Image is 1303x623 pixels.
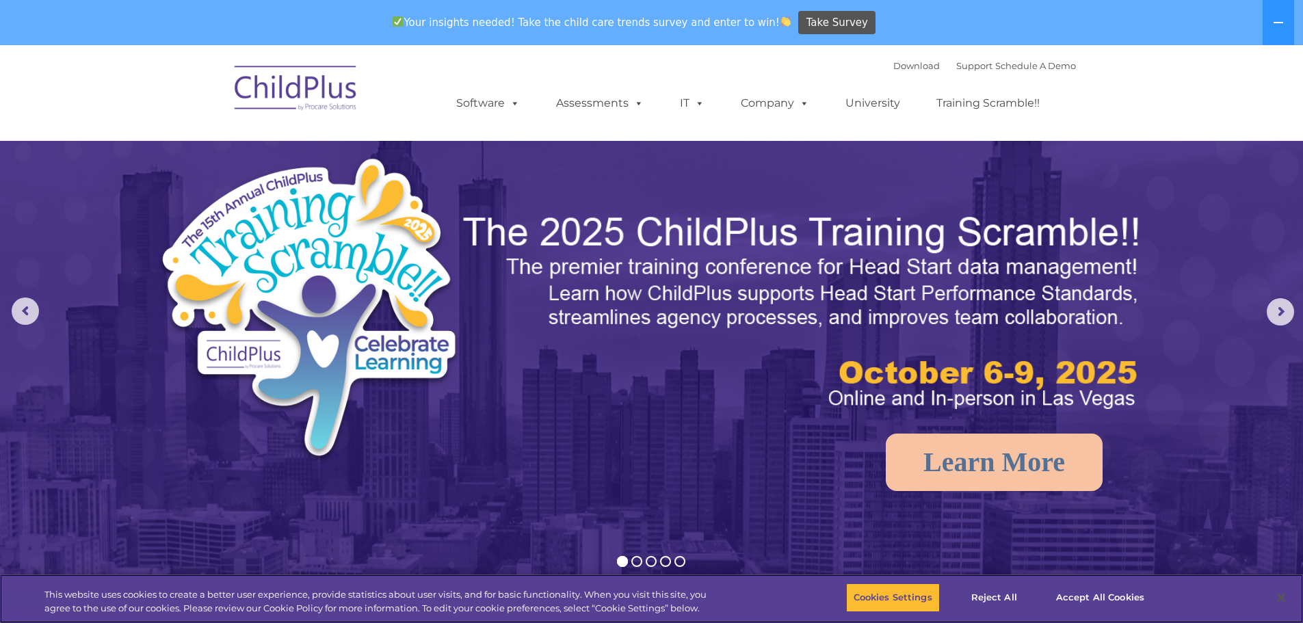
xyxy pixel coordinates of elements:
[727,90,823,117] a: Company
[780,16,791,27] img: 👏
[893,60,940,71] a: Download
[893,60,1076,71] font: |
[995,60,1076,71] a: Schedule A Demo
[190,90,232,101] span: Last name
[951,583,1037,612] button: Reject All
[542,90,657,117] a: Assessments
[228,56,365,124] img: ChildPlus by Procare Solutions
[846,583,940,612] button: Cookies Settings
[1266,583,1296,613] button: Close
[886,434,1103,491] a: Learn More
[666,90,718,117] a: IT
[923,90,1053,117] a: Training Scramble!!
[832,90,914,117] a: University
[798,11,876,35] a: Take Survey
[393,16,403,27] img: ✅
[806,11,868,35] span: Take Survey
[190,146,248,157] span: Phone number
[387,9,797,36] span: Your insights needed! Take the child care trends survey and enter to win!
[443,90,534,117] a: Software
[1049,583,1152,612] button: Accept All Cookies
[956,60,992,71] a: Support
[44,588,717,615] div: This website uses cookies to create a better user experience, provide statistics about user visit...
